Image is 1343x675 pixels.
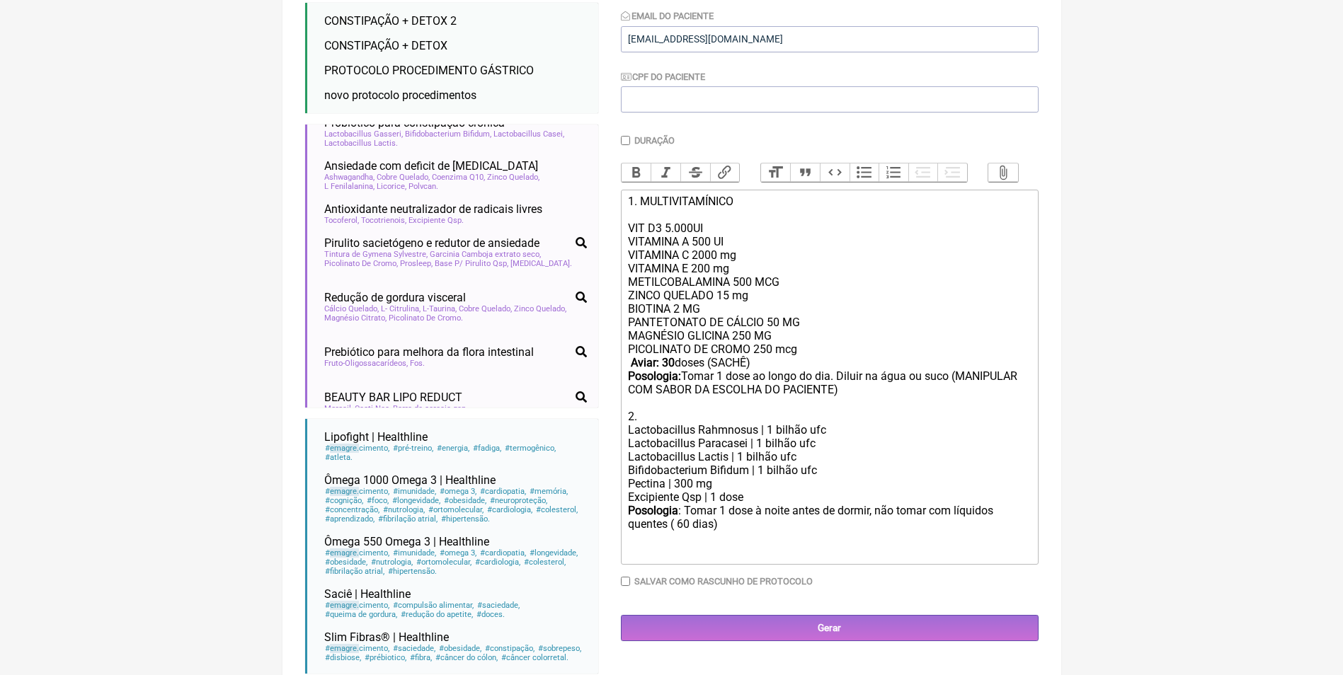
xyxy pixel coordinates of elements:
[439,548,477,558] span: omega 3
[879,163,908,182] button: Numbers
[408,182,438,191] span: Polvcan
[382,505,425,514] span: nutrologia
[324,291,466,304] span: Redução de gordura visceral
[330,548,359,558] span: emagre
[790,163,820,182] button: Quote
[761,163,791,182] button: Heading
[324,139,398,148] span: Lactobacillus Lactis
[330,644,359,653] span: emagre
[443,496,487,505] span: obesidade
[479,548,527,558] span: cardiopatia
[377,182,406,191] span: Licorice
[476,610,505,619] span: doces
[324,88,476,102] span: novo protocolo procedimentos
[324,216,359,225] span: Tocoferol
[330,601,359,610] span: emagre
[628,477,1030,490] div: Pectina | 300 mg
[537,644,582,653] span: sobrepeso
[324,259,398,268] span: Picolinato De Cromo
[459,304,512,313] span: Cobre Quelado
[324,39,447,52] span: CONSTIPAÇÃO + DETOX
[324,182,375,191] span: L Fenilalanina
[440,514,491,524] span: hipertensão
[680,163,710,182] button: Strikethrough
[850,163,879,182] button: Bullets
[937,163,967,182] button: Increase Level
[489,496,548,505] span: neuroproteção
[324,159,538,173] span: Ansiedade com deficit de [MEDICAL_DATA]
[493,129,564,139] span: Lactobacillus Casei
[628,463,1030,477] div: Bifidobacterium Bifidum | 1 bilhão ufc
[628,450,1030,463] div: Lactobacillus Lactis | 1 bilhão ufc
[501,653,569,662] span: câncer colorretal
[324,601,390,610] span: cimento
[370,558,413,567] span: nutrologia
[324,250,428,259] span: Tintura de Gymena Sylvestre
[324,444,390,453] span: cimento
[430,250,541,259] span: Garcinia Camboja extrato seco
[324,587,411,601] span: Saciê | Healthline
[432,173,485,182] span: Coenzima Q10
[529,487,568,496] span: memória
[324,453,353,462] span: atleta
[628,195,1030,302] div: 1. MULTIVITAMÍNICO VIT D3 5.000UI VITAMINA A 500 UI VITAMINA C 2000 mg VITAMINA E 200 mg METILCOB...
[423,304,457,313] span: L-Taurina
[405,129,491,139] span: Bifidobacterium Bifidum
[324,630,449,644] span: Slim Fibras® | Healthline
[377,514,438,524] span: fibrilação atrial
[435,259,508,268] span: Base P/ Pirulito Qsp
[472,444,502,453] span: fadiga
[408,216,464,225] span: Excipiente Qsp
[439,487,477,496] span: omega 3
[324,505,380,514] span: concentração
[324,473,496,487] span: Ômega 1000 Omega 3 | Healthline
[651,163,680,182] button: Italic
[487,173,539,182] span: Zinco Quelado
[392,548,437,558] span: imunidade
[324,644,390,653] span: cimento
[364,653,407,662] span: prébiotico
[324,391,462,404] span: BEAUTY BAR LIPO REDUCT
[988,163,1018,182] button: Attach Files
[361,216,406,225] span: Tocotrienois
[628,423,1030,437] div: Lactobacillus Rahmnosus | 1 bilhão ufc
[634,135,675,146] label: Duração
[324,610,398,619] span: queima de gordura
[409,653,433,662] span: fibra
[628,369,681,383] strong: Posologia:
[622,163,651,182] button: Bold
[324,345,534,359] span: Prebiótico para melhora da flora intestinal
[387,567,438,576] span: hipertensão
[330,444,359,453] span: emagre
[476,601,520,610] span: saciedade
[621,11,714,21] label: Email do Paciente
[535,505,578,514] span: colesterol
[324,558,368,567] span: obesidade
[392,444,434,453] span: pré-treino
[324,236,539,250] span: Pirulito sacietógeno e redutor de ansiedade
[324,653,362,662] span: disbiose
[504,444,556,453] span: termogênico
[377,173,430,182] span: Cobre Quelado
[479,487,527,496] span: cardiopatia
[355,404,391,413] span: Cacti-Nea
[324,304,379,313] span: Cálcio Quelado
[400,259,433,268] span: Prosleep
[908,163,938,182] button: Decrease Level
[324,514,375,524] span: aprendizado
[634,576,813,587] label: Salvar como rascunho de Protocolo
[486,505,533,514] span: cardiologia
[628,316,1030,423] div: PANTETONATO DE CÁLCIO 50 MG MAGNÉSIO GLICINA 250 MG PICOLINATO DE CROMO 250 mcg doses (SACHÊ) Tom...
[628,490,1030,504] div: Excipiente Qsp | 1 dose
[392,644,436,653] span: saciedade
[381,304,421,313] span: L- Citrulina
[820,163,850,182] button: Code
[324,535,489,548] span: Ômega 550 Omega 3 | Healthline
[436,444,470,453] span: energia
[392,601,474,610] span: compulsão alimentar
[324,313,387,323] span: Magnésio Citrato
[428,505,484,514] span: ortomolecular
[324,129,403,139] span: Lactobacillus Gasseri
[324,496,364,505] span: cognição
[510,259,572,268] span: [MEDICAL_DATA]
